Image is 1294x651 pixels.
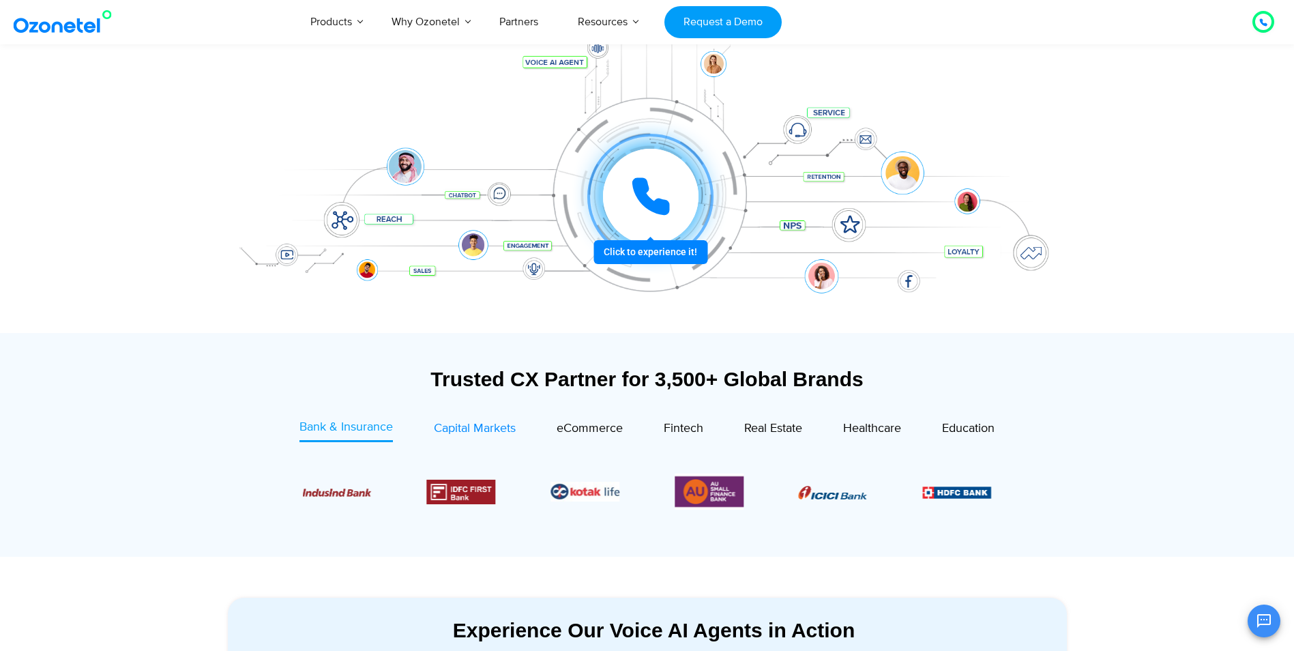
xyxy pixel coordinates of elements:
div: Image Carousel [303,474,992,510]
div: 1 / 6 [799,484,868,500]
img: Picture10.png [302,489,371,497]
a: Real Estate [744,418,802,442]
a: Education [942,418,995,442]
img: Picture13.png [675,474,744,510]
a: eCommerce [557,418,623,442]
a: Request a Demo [664,6,781,38]
span: Education [942,421,995,436]
span: Capital Markets [434,421,516,436]
span: Real Estate [744,421,802,436]
span: eCommerce [557,421,623,436]
img: Picture8.png [799,486,868,500]
a: Healthcare [843,418,901,442]
div: Trusted CX Partner for 3,500+ Global Brands [228,367,1067,391]
button: Open chat [1248,605,1280,637]
a: Capital Markets [434,418,516,442]
img: Picture9.png [923,487,992,498]
div: 6 / 6 [675,474,744,510]
img: Picture12.png [426,480,495,504]
a: Fintech [664,418,703,442]
span: Fintech [664,421,703,436]
span: Healthcare [843,421,901,436]
a: Bank & Insurance [299,418,393,442]
img: Picture26.jpg [550,482,619,502]
div: Experience Our Voice AI Agents in Action [241,618,1067,642]
div: 5 / 6 [550,482,619,502]
div: 3 / 6 [302,484,371,500]
span: Bank & Insurance [299,420,393,435]
div: 4 / 6 [426,480,495,504]
div: 2 / 6 [923,484,992,500]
